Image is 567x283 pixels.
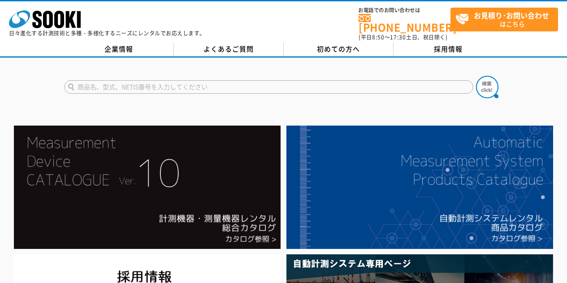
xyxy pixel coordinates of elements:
strong: お見積り･お問い合わせ [474,10,549,21]
span: 17:30 [390,33,406,41]
input: 商品名、型式、NETIS番号を入力してください [64,80,473,94]
span: (平日 ～ 土日、祝日除く) [359,33,447,41]
a: よくあるご質問 [174,43,284,56]
a: 採用情報 [394,43,503,56]
a: [PHONE_NUMBER] [359,14,450,32]
img: 自動計測システムカタログ [286,126,553,249]
img: Catalog Ver10 [14,126,281,249]
a: 初めての方へ [284,43,394,56]
p: 日々進化する計測技術と多種・多様化するニーズにレンタルでお応えします。 [9,30,205,36]
a: お見積り･お問い合わせはこちら [450,8,558,31]
a: 企業情報 [64,43,174,56]
span: お電話でのお問い合わせは [359,8,450,13]
span: はこちら [455,8,558,30]
span: 初めての方へ [317,44,360,54]
span: 8:50 [372,33,385,41]
img: btn_search.png [476,76,498,98]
